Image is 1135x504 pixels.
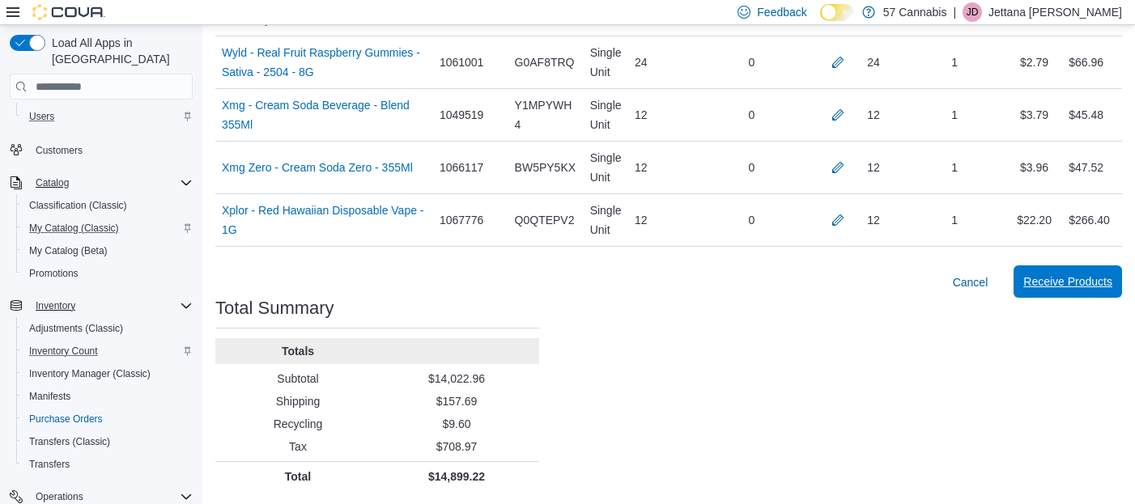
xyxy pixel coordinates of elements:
[45,35,193,67] span: Load All Apps in [GEOGRAPHIC_DATA]
[29,296,82,316] button: Inventory
[16,430,199,453] button: Transfers (Classic)
[1069,53,1103,72] div: $66.96
[1006,99,1062,131] div: $3.79
[1006,46,1062,78] div: $2.79
[23,218,193,238] span: My Catalog (Classic)
[23,319,193,338] span: Adjustments (Classic)
[820,4,854,21] input: Dark Mode
[440,210,484,230] span: 1067776
[698,204,806,236] div: 0
[29,458,70,471] span: Transfers
[16,105,199,128] button: Users
[903,204,1005,236] div: 1
[584,36,628,88] div: Single Unit
[222,438,374,455] p: Tax
[3,294,199,317] button: Inventory
[23,241,193,260] span: My Catalog (Beta)
[16,194,199,217] button: Classification (Classic)
[440,105,484,125] span: 1049519
[16,317,199,340] button: Adjustments (Classic)
[698,46,806,78] div: 0
[23,264,193,283] span: Promotions
[36,176,69,189] span: Catalog
[1006,204,1062,236] div: $22.20
[23,341,104,361] a: Inventory Count
[988,2,1122,22] p: Jettana [PERSON_NAME]
[628,204,698,236] div: 12
[16,362,199,385] button: Inventory Manager (Classic)
[29,435,110,448] span: Transfers (Classic)
[16,217,199,239] button: My Catalog (Classic)
[515,210,575,230] span: Q0QTEPV2
[222,158,413,177] a: Xmg Zero - Cream Soda Zero - 355Ml
[23,432,117,451] a: Transfers (Classic)
[29,141,89,160] a: Customers
[23,196,193,215] span: Classification (Classic)
[29,413,103,426] span: Purchase Orders
[29,173,75,193] button: Catalog
[23,196,134,215] a: Classification (Classic)
[903,99,1005,131] div: 1
[222,343,374,359] p: Totals
[222,43,427,82] a: Wyld - Real Fruit Raspberry Gummies - Sativa - 2504 - 8G
[1023,273,1112,290] span: Receive Products
[515,53,575,72] span: G0AF8TRQ
[380,371,533,387] p: $14,022.96
[29,199,127,212] span: Classification (Classic)
[29,173,193,193] span: Catalog
[29,222,119,235] span: My Catalog (Classic)
[515,158,576,177] span: BW5PY5KX
[23,432,193,451] span: Transfers (Classic)
[380,393,533,409] p: $157.69
[23,455,76,474] a: Transfers
[1014,265,1122,298] button: Receive Products
[222,95,427,134] a: Xmg - Cream Soda Beverage - Blend 355Ml
[16,408,199,430] button: Purchase Orders
[867,210,880,230] div: 12
[29,139,193,159] span: Customers
[628,151,698,184] div: 12
[23,409,193,429] span: Purchase Orders
[29,322,123,335] span: Adjustments (Classic)
[222,393,374,409] p: Shipping
[628,99,698,131] div: 12
[29,345,98,358] span: Inventory Count
[32,4,105,20] img: Cova
[584,142,628,193] div: Single Unit
[757,4,806,20] span: Feedback
[222,371,374,387] p: Subtotal
[29,267,79,280] span: Promotions
[1069,158,1103,177] div: $47.52
[698,151,806,184] div: 0
[36,299,75,312] span: Inventory
[16,239,199,262] button: My Catalog (Beta)
[3,172,199,194] button: Catalog
[698,99,806,131] div: 0
[380,438,533,455] p: $708.97
[222,201,427,239] a: Xplor - Red Hawaiian Disposable Vape - 1G
[820,21,821,22] span: Dark Mode
[953,2,956,22] p: |
[380,468,533,485] p: $14,899.22
[16,262,199,285] button: Promotions
[29,244,108,257] span: My Catalog (Beta)
[222,468,374,485] p: Total
[23,387,77,406] a: Manifests
[440,158,484,177] span: 1066117
[29,390,70,403] span: Manifests
[3,138,199,161] button: Customers
[16,340,199,362] button: Inventory Count
[1006,151,1062,184] div: $3.96
[23,264,85,283] a: Promotions
[867,158,880,177] div: 12
[16,453,199,476] button: Transfers
[23,364,157,383] a: Inventory Manager (Classic)
[36,490,83,503] span: Operations
[29,296,193,316] span: Inventory
[23,241,114,260] a: My Catalog (Beta)
[16,385,199,408] button: Manifests
[963,2,982,22] div: Jettana Darcus
[584,194,628,246] div: Single Unit
[946,266,995,299] button: Cancel
[222,416,374,432] p: Recycling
